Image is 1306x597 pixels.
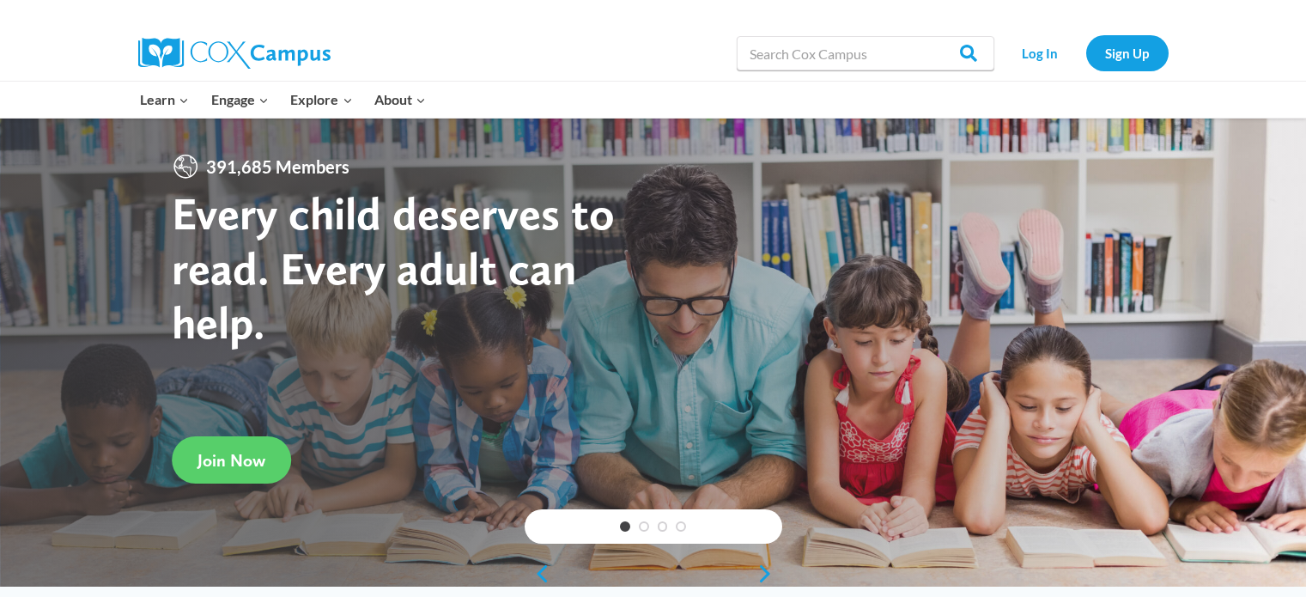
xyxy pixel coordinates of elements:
span: Join Now [197,450,265,471]
span: Explore [290,88,352,111]
img: Cox Campus [138,38,331,69]
div: content slider buttons [525,557,782,591]
a: next [756,563,782,584]
a: 3 [658,521,668,532]
a: 2 [639,521,649,532]
nav: Secondary Navigation [1003,35,1169,70]
span: 391,685 Members [199,153,356,180]
span: About [374,88,426,111]
a: Sign Up [1086,35,1169,70]
a: Join Now [172,436,291,484]
a: 1 [620,521,630,532]
strong: Every child deserves to read. Every adult can help. [172,186,615,350]
nav: Primary Navigation [130,82,437,118]
input: Search Cox Campus [737,36,994,70]
a: Log In [1003,35,1078,70]
span: Learn [140,88,189,111]
a: 4 [676,521,686,532]
span: Engage [211,88,269,111]
a: previous [525,563,550,584]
